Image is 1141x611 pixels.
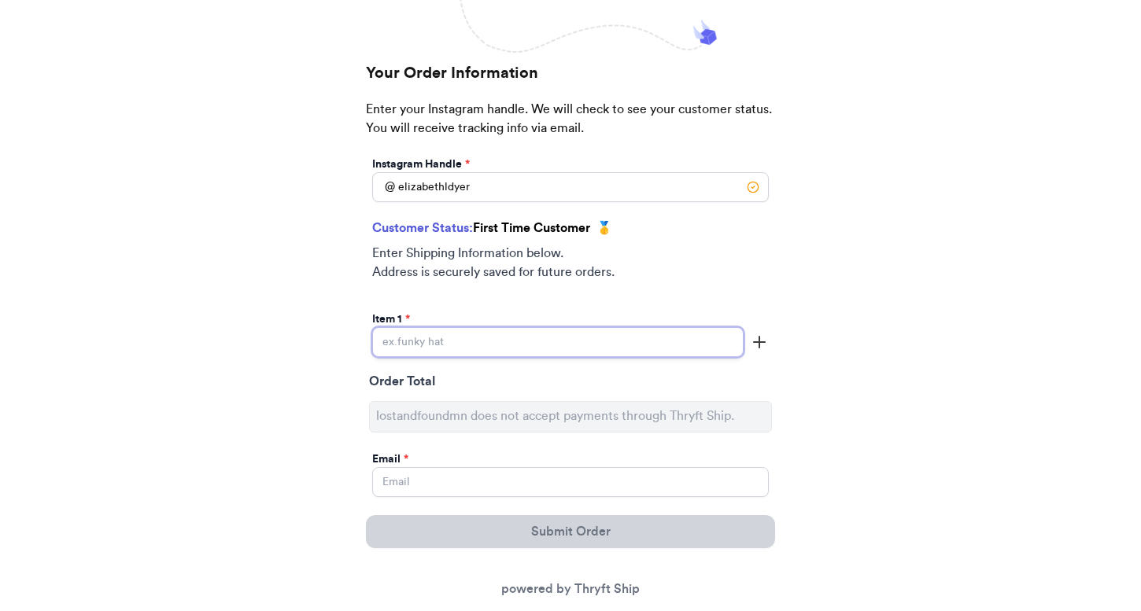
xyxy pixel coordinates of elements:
span: Customer Status: [372,222,473,234]
label: Instagram Handle [372,156,470,172]
label: Email [372,451,408,467]
span: First Time Customer [473,222,590,234]
a: powered by Thryft Ship [501,583,640,595]
input: ex.funky hat [372,327,744,357]
label: Item 1 [372,311,410,327]
input: Email [372,467,769,497]
span: 🥇 [596,219,612,237]
button: Submit Order [366,515,775,548]
p: Enter your Instagram handle. We will check to see your customer status. You will receive tracking... [366,100,775,153]
div: Order Total [369,372,772,395]
h2: Your Order Information [366,62,775,100]
div: @ [372,172,395,202]
p: Enter Shipping Information below. Address is securely saved for future orders. [372,244,769,282]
